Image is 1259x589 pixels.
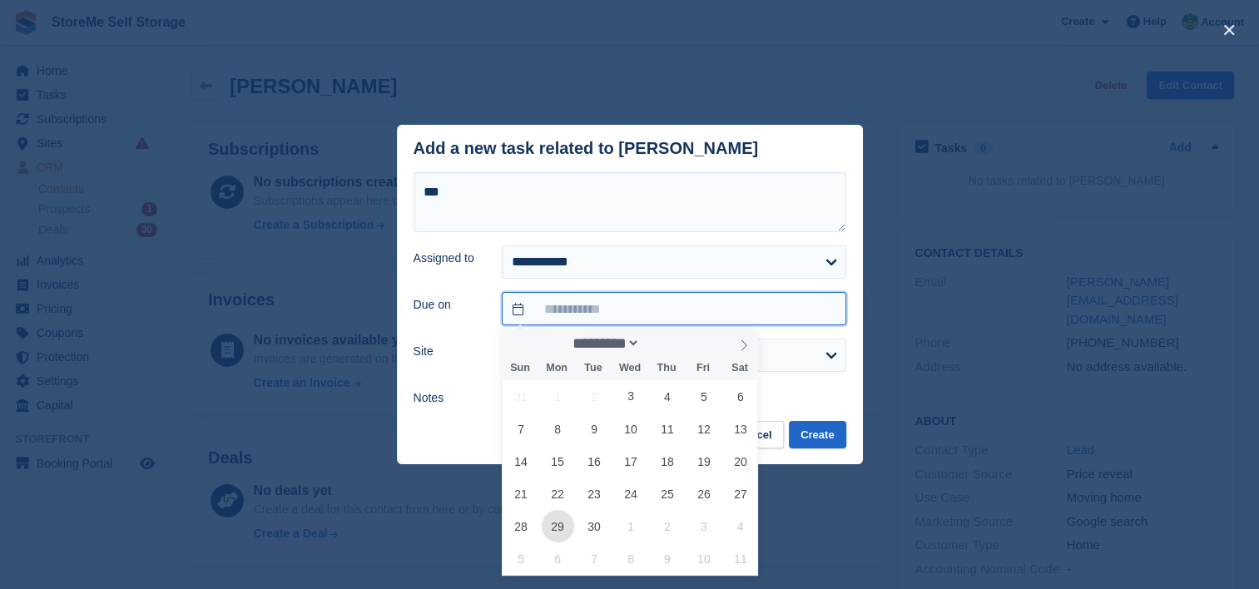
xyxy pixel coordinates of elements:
[1216,17,1242,43] button: close
[542,510,574,542] span: September 29, 2025
[505,542,538,575] span: October 5, 2025
[724,542,756,575] span: October 11, 2025
[687,510,720,542] span: October 3, 2025
[614,445,647,478] span: September 17, 2025
[614,542,647,575] span: October 8, 2025
[505,380,538,413] span: August 31, 2025
[577,413,610,445] span: September 9, 2025
[538,363,575,374] span: Mon
[687,478,720,510] span: September 26, 2025
[724,478,756,510] span: September 27, 2025
[687,380,720,413] span: September 5, 2025
[577,478,610,510] span: September 23, 2025
[687,413,720,445] span: September 12, 2025
[685,363,721,374] span: Fri
[542,380,574,413] span: September 1, 2025
[577,380,610,413] span: September 2, 2025
[614,380,647,413] span: September 3, 2025
[414,296,483,314] label: Due on
[505,413,538,445] span: September 7, 2025
[614,413,647,445] span: September 10, 2025
[724,380,756,413] span: September 6, 2025
[651,445,683,478] span: September 18, 2025
[648,363,685,374] span: Thu
[542,445,574,478] span: September 15, 2025
[542,478,574,510] span: September 22, 2025
[687,445,720,478] span: September 19, 2025
[505,445,538,478] span: September 14, 2025
[614,478,647,510] span: September 24, 2025
[614,510,647,542] span: October 1, 2025
[651,413,683,445] span: September 11, 2025
[651,510,683,542] span: October 2, 2025
[414,139,759,158] div: Add a new task related to [PERSON_NAME]
[651,380,683,413] span: September 4, 2025
[724,413,756,445] span: September 13, 2025
[651,542,683,575] span: October 9, 2025
[651,478,683,510] span: September 25, 2025
[414,343,483,360] label: Site
[577,510,610,542] span: September 30, 2025
[502,363,538,374] span: Sun
[542,413,574,445] span: September 8, 2025
[721,363,758,374] span: Sat
[612,363,648,374] span: Wed
[724,510,756,542] span: October 4, 2025
[505,510,538,542] span: September 28, 2025
[789,421,845,448] button: Create
[577,445,610,478] span: September 16, 2025
[577,542,610,575] span: October 7, 2025
[687,542,720,575] span: October 10, 2025
[414,389,483,407] label: Notes
[568,334,641,352] select: Month
[640,334,692,352] input: Year
[505,478,538,510] span: September 21, 2025
[724,445,756,478] span: September 20, 2025
[414,250,483,267] label: Assigned to
[542,542,574,575] span: October 6, 2025
[575,363,612,374] span: Tue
